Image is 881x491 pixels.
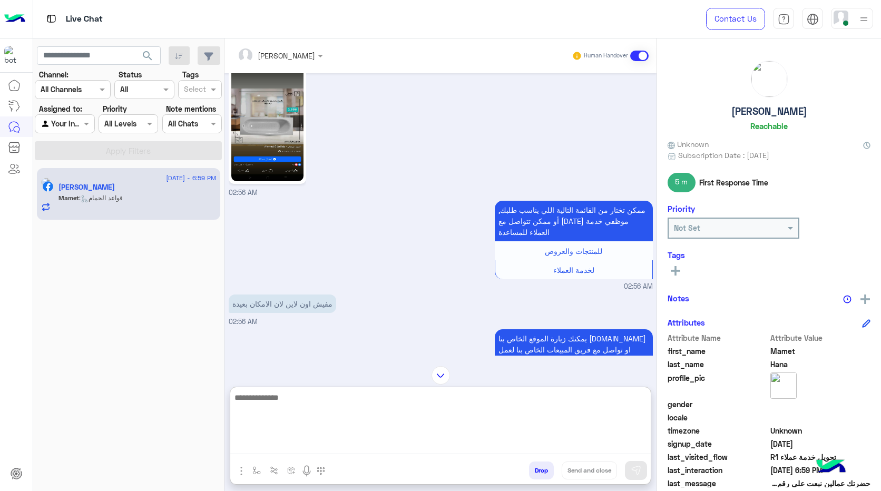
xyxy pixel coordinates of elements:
span: First Response Time [699,177,768,188]
img: tab [45,12,58,25]
span: search [141,50,154,62]
span: null [770,399,871,410]
img: scroll [432,366,450,385]
span: locale [668,412,768,423]
img: make a call [317,467,325,475]
span: last_name [668,359,768,370]
img: create order [287,466,296,475]
span: timezone [668,425,768,436]
button: search [135,46,161,69]
span: 5 m [668,173,696,192]
p: 29/8/2025, 2:56 AM [495,329,653,370]
h6: Attributes [668,318,705,327]
a: tab [773,8,794,30]
button: Apply Filters [35,141,222,160]
img: Logo [4,8,25,30]
img: select flow [252,466,261,475]
img: 540283257_1832123361039734_5636530970003389611_n.jpg [231,53,304,181]
span: null [770,412,871,423]
img: 322208621163248 [4,46,23,65]
h6: Tags [668,250,870,260]
label: Assigned to: [39,103,82,114]
label: Status [119,69,142,80]
p: Live Chat [66,12,103,26]
label: Channel: [39,69,68,80]
label: Priority [103,103,127,114]
img: tab [807,13,819,25]
span: [DATE] - 6:59 PM [166,173,216,183]
span: signup_date [668,438,768,449]
img: picture [770,372,797,399]
img: send message [631,465,641,476]
span: Attribute Name [668,332,768,343]
button: Drop [529,461,554,479]
h6: Notes [668,293,689,303]
span: 02:56 AM [229,318,258,326]
img: hulul-logo.png [813,449,849,486]
h6: Reachable [750,121,788,131]
img: Facebook [43,181,53,192]
img: send voice note [300,465,313,477]
button: Trigger scenario [266,461,283,479]
span: gender [668,399,768,410]
img: picture [41,178,51,187]
span: last_visited_flow [668,451,768,463]
img: profile [857,13,870,26]
span: 2025-08-28T23:56:18.971Z [770,438,871,449]
a: Contact Us [706,8,765,30]
button: create order [283,461,300,479]
button: select flow [248,461,266,479]
img: notes [843,295,851,303]
img: picture [751,61,787,97]
button: Send and close [562,461,617,479]
h6: Priority [668,204,695,213]
span: حضرتك عمالين نبعت على رقم الواتس ومفيش اى رد [770,478,871,489]
img: Trigger scenario [270,466,278,475]
span: Attribute Value [770,332,871,343]
span: last_interaction [668,465,768,476]
h5: Mamet Hana [58,183,115,192]
span: Mamet [58,194,79,202]
span: Hana [770,359,871,370]
span: first_name [668,346,768,357]
span: profile_pic [668,372,768,397]
label: Note mentions [166,103,216,114]
span: للمنتجات والعروض [545,247,602,256]
small: Human Handover [584,52,628,60]
h5: [PERSON_NAME] [731,105,807,117]
img: add [860,294,870,304]
span: تحويل خدمة عملاء R1 [770,451,871,463]
img: tab [778,13,790,25]
span: Mamet [770,346,871,357]
span: Unknown [770,425,871,436]
img: userImage [834,11,848,25]
span: 02:56 AM [624,282,653,292]
span: Unknown [668,139,709,150]
p: 29/8/2025, 2:56 AM [229,294,336,313]
span: last_message [668,478,768,489]
span: 02:56 AM [229,189,258,197]
span: : قواعد الحمام [79,194,123,202]
p: 29/8/2025, 2:56 AM [495,201,653,241]
span: لخدمة العملاء [553,266,594,274]
img: send attachment [235,465,248,477]
span: 2025-08-29T15:59:28.3964717Z [770,465,871,476]
span: Subscription Date : [DATE] [678,150,769,161]
label: Tags [182,69,199,80]
div: Select [182,83,206,97]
